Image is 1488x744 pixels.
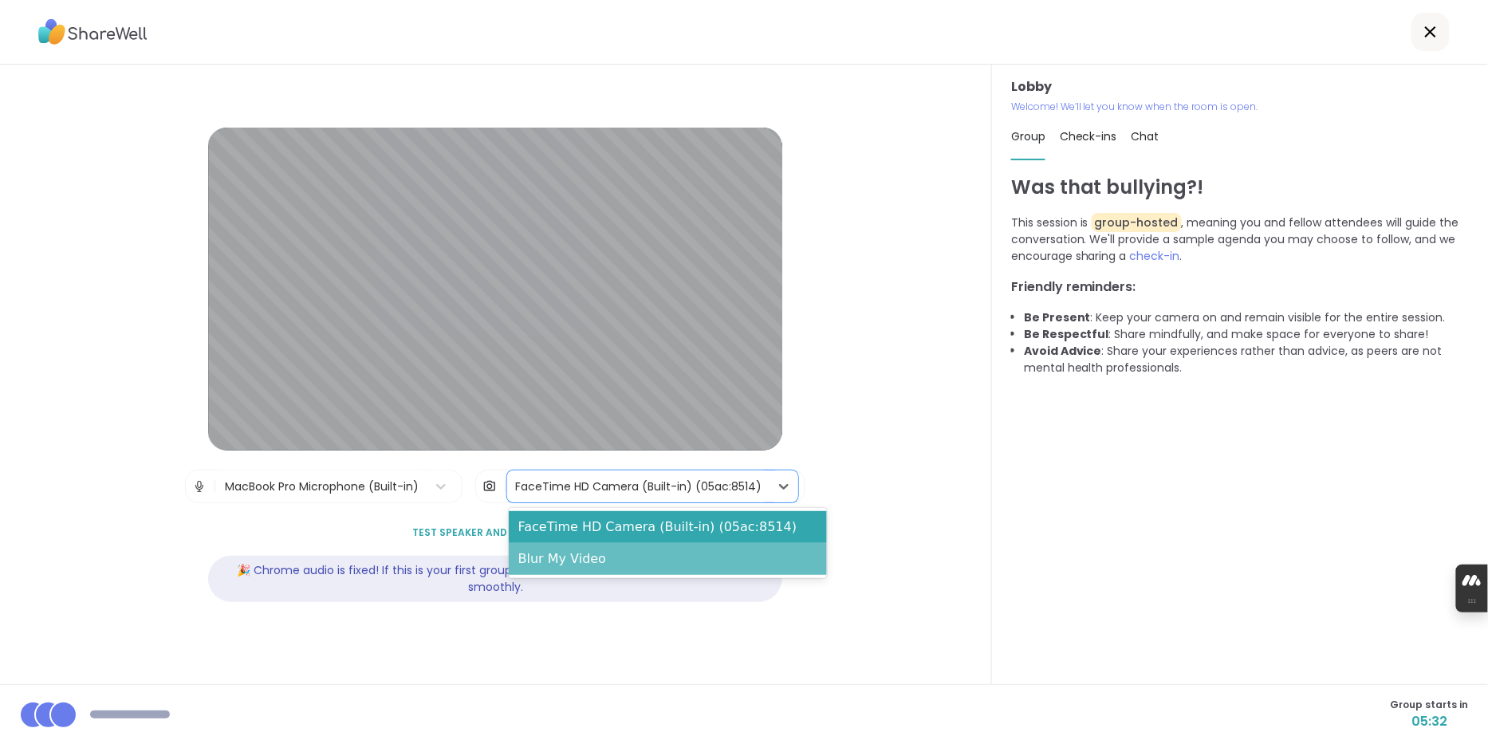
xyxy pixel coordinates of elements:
[406,516,585,549] button: Test speaker and microphone
[503,470,507,502] span: |
[509,543,827,575] div: Blur My Video
[1011,215,1469,265] p: This session is , meaning you and fellow attendees will guide the conversation. We'll provide a s...
[1011,278,1469,297] h3: Friendly reminders:
[192,470,207,502] img: Microphone
[1391,712,1469,731] span: 05:32
[1011,100,1469,114] p: Welcome! We’ll let you know when the room is open.
[1130,248,1180,264] span: check-in
[1011,77,1469,96] h3: Lobby
[208,556,782,602] div: 🎉 Chrome audio is fixed! If this is your first group, please restart your browser so audio works ...
[1391,698,1469,712] span: Group starts in
[1011,173,1469,202] h1: Was that bullying?!
[412,526,578,540] span: Test speaker and microphone
[1024,343,1469,376] li: : Share your experiences rather than advice, as peers are not mental health professionals.
[225,478,419,495] div: MacBook Pro Microphone (Built-in)
[1024,326,1109,342] b: Be Respectful
[1092,213,1182,232] span: group-hosted
[1024,326,1469,343] li: : Share mindfully, and make space for everyone to share!
[1024,309,1469,326] li: : Keep your camera on and remain visible for the entire session.
[482,470,497,502] img: Camera
[213,470,217,502] span: |
[1024,343,1102,359] b: Avoid Advice
[1132,128,1159,144] span: Chat
[1011,128,1045,144] span: Group
[38,14,148,50] img: ShareWell Logo
[509,511,827,543] div: FaceTime HD Camera (Built-in) (05ac:8514)
[1024,309,1091,325] b: Be Present
[1060,128,1117,144] span: Check-ins
[515,478,762,495] div: FaceTime HD Camera (Built-in) (05ac:8514)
